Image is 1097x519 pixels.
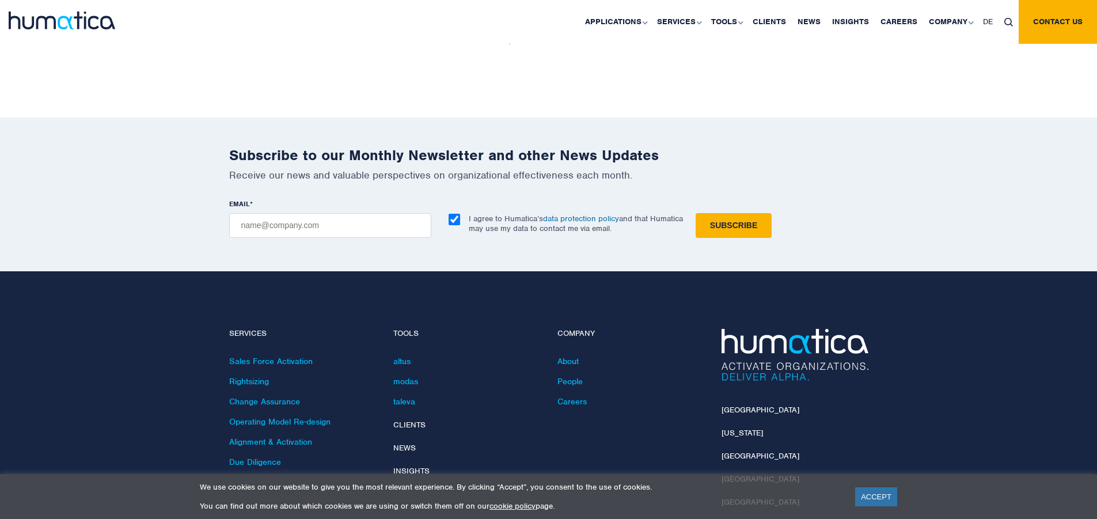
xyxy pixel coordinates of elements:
[722,428,763,438] a: [US_STATE]
[200,482,841,492] p: We use cookies on our website to give you the most relevant experience. By clicking “Accept”, you...
[393,443,416,453] a: News
[557,376,583,387] a: People
[557,356,579,366] a: About
[393,356,411,366] a: altus
[393,466,430,476] a: Insights
[722,451,799,461] a: [GEOGRAPHIC_DATA]
[393,420,426,430] a: Clients
[229,356,313,366] a: Sales Force Activation
[393,376,418,387] a: modas
[557,396,587,407] a: Careers
[229,396,300,407] a: Change Assurance
[229,199,250,209] span: EMAIL
[229,146,868,164] h2: Subscribe to our Monthly Newsletter and other News Updates
[393,329,540,339] h4: Tools
[200,501,841,511] p: You can find out more about which cookies we are using or switch them off on our page.
[229,329,376,339] h4: Services
[449,214,460,225] input: I agree to Humatica’sdata protection policyand that Humatica may use my data to contact me via em...
[489,501,536,511] a: cookie policy
[983,17,993,26] span: DE
[9,12,115,29] img: logo
[229,457,281,467] a: Due Diligence
[229,169,868,181] p: Receive our news and valuable perspectives on organizational effectiveness each month.
[229,376,269,387] a: Rightsizing
[557,329,704,339] h4: Company
[229,437,312,447] a: Alignment & Activation
[229,213,431,238] input: name@company.com
[469,214,683,233] p: I agree to Humatica’s and that Humatica may use my data to contact me via email.
[855,487,897,506] a: ACCEPT
[393,396,415,407] a: taleva
[722,405,799,415] a: [GEOGRAPHIC_DATA]
[1004,18,1013,26] img: search_icon
[543,214,619,223] a: data protection policy
[229,416,331,427] a: Operating Model Re-design
[722,329,868,381] img: Humatica
[696,213,772,238] input: Subscribe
